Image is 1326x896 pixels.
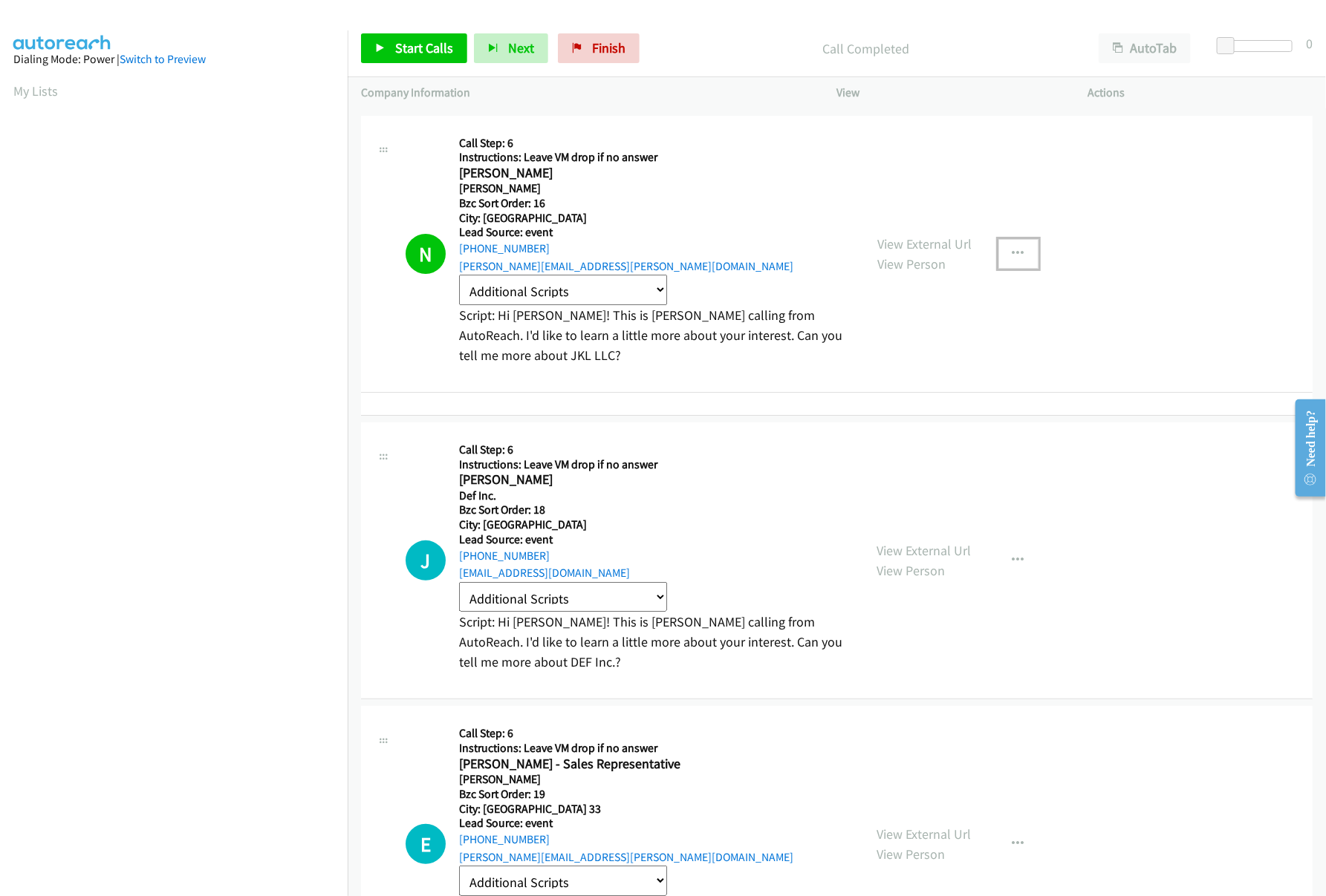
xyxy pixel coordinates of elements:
[1099,33,1191,63] button: AutoTab
[459,756,851,773] h2: [PERSON_NAME] - Sales Representative
[459,802,851,817] h5: City: [GEOGRAPHIC_DATA] 33
[558,33,640,63] a: Finish
[459,259,793,273] a: [PERSON_NAME][EMAIL_ADDRESS][PERSON_NAME][DOMAIN_NAME]
[459,442,851,457] h5: Call Step: 6
[1306,33,1313,53] div: 0
[459,517,851,532] h5: City: [GEOGRAPHIC_DATA]
[474,33,548,63] button: Next
[120,52,206,66] a: Switch to Preview
[877,235,972,252] a: View External Url
[406,540,446,581] h1: J
[13,82,58,99] a: My Lists
[508,39,534,56] span: Next
[361,84,810,102] p: Company Information
[877,846,946,863] a: View Person
[459,181,851,196] h5: [PERSON_NAME]
[1088,84,1313,102] p: Actions
[13,114,348,820] iframe: Dialpad
[877,542,972,559] a: View External Url
[395,39,453,56] span: Start Calls
[459,305,851,365] p: Script: Hi [PERSON_NAME]! This is [PERSON_NAME] calling from AutoReach. I'd like to learn a littl...
[837,84,1062,102] p: View
[592,39,625,56] span: Finish
[459,612,851,672] p: Script: Hi [PERSON_NAME]! This is [PERSON_NAME] calling from AutoReach. I'd like to learn a littl...
[459,196,851,211] h5: Bzc Sort Order: 16
[459,549,550,563] a: [PHONE_NUMBER]
[459,165,851,182] h2: [PERSON_NAME]
[459,471,851,488] h2: [PERSON_NAME]
[459,150,851,165] h5: Instructions: Leave VM drop if no answer
[459,787,851,802] h5: Bzc Sort Order: 19
[1283,389,1326,507] iframe: Resource Center
[459,241,550,255] a: [PHONE_NUMBER]
[459,136,851,151] h5: Call Step: 6
[877,562,946,579] a: View Person
[1224,40,1293,52] div: Delay between calls (in seconds)
[13,50,334,68] div: Dialing Mode: Power |
[459,503,851,517] h5: Bzc Sort Order: 18
[406,234,446,274] h1: N
[406,824,446,864] div: The call is yet to be attempted
[459,772,851,787] h5: [PERSON_NAME]
[459,566,630,580] a: [EMAIL_ADDRESS][DOMAIN_NAME]
[459,832,550,846] a: [PHONE_NUMBER]
[459,457,851,472] h5: Instructions: Leave VM drop if no answer
[459,211,851,226] h5: City: [GEOGRAPHIC_DATA]
[361,33,467,63] a: Start Calls
[877,825,972,843] a: View External Url
[459,850,793,864] a: [PERSON_NAME][EMAIL_ADDRESS][PERSON_NAME][DOMAIN_NAME]
[459,225,851,240] h5: Lead Source: event
[660,39,1072,59] p: Call Completed
[459,741,851,756] h5: Instructions: Leave VM drop if no answer
[459,532,851,547] h5: Lead Source: event
[459,816,851,831] h5: Lead Source: event
[459,488,851,503] h5: Def Inc.
[459,726,851,741] h5: Call Step: 6
[406,540,446,581] div: The call is yet to be attempted
[406,824,446,864] h1: E
[877,255,946,272] a: View Person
